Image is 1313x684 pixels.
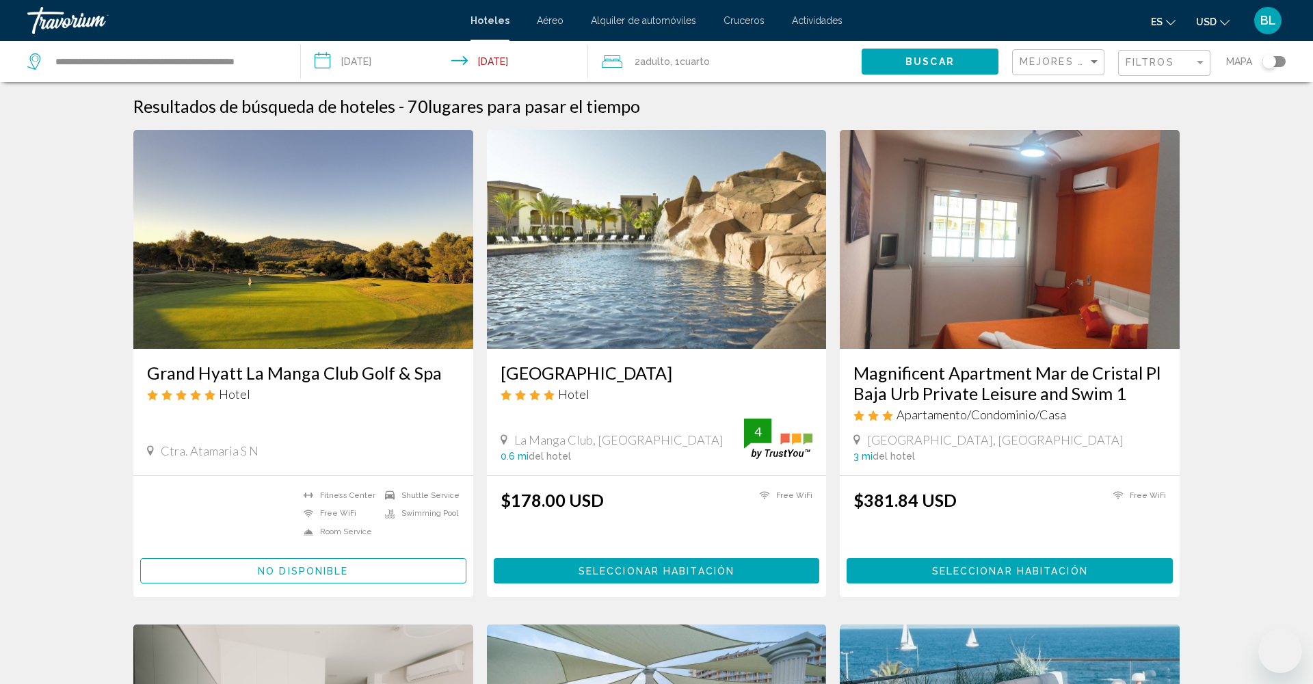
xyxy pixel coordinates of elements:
span: 2 [635,52,670,71]
button: Seleccionar habitación [494,558,820,583]
button: Buscar [862,49,998,74]
span: Apartamento/Condominio/Casa [897,407,1066,422]
iframe: Botón para iniciar la ventana de mensajería [1258,629,1302,673]
li: Swimming Pool [378,508,460,520]
span: Hotel [219,386,250,402]
span: 0.6 mi [501,451,529,462]
button: Filter [1118,49,1210,77]
a: Hoteles [470,15,509,26]
span: [GEOGRAPHIC_DATA], [GEOGRAPHIC_DATA] [867,432,1124,447]
a: Seleccionar habitación [847,562,1173,577]
li: Free WiFi [753,490,812,501]
span: Mapa [1226,52,1252,71]
span: La Manga Club, [GEOGRAPHIC_DATA] [514,432,724,447]
div: 4 [744,423,771,440]
li: Fitness Center [297,490,378,501]
span: Cuarto [680,56,710,67]
span: USD [1196,16,1217,27]
h1: Resultados de búsqueda de hoteles [133,96,395,116]
a: Magnificent Apartment Mar de Cristal Pl Baja Urb Private Leisure and Swim 1 [853,363,1166,404]
ins: $381.84 USD [853,490,957,510]
img: Hotel image [487,130,827,349]
button: Check-in date: Nov 21, 2025 Check-out date: Nov 24, 2025 [301,41,588,82]
ins: $178.00 USD [501,490,604,510]
a: Actividades [792,15,843,26]
span: Mejores descuentos [1020,56,1157,67]
span: Ctra. Atamaria S N [161,443,258,458]
span: es [1151,16,1163,27]
div: 4 star Hotel [501,386,813,402]
span: Hotel [558,386,589,402]
span: No disponible [258,566,348,577]
span: , 1 [670,52,710,71]
span: Seleccionar habitación [579,566,734,577]
span: del hotel [529,451,571,462]
button: Travelers: 2 adults, 0 children [588,41,862,82]
a: [GEOGRAPHIC_DATA] [501,363,813,383]
li: Room Service [297,526,378,538]
button: No disponible [140,558,466,583]
a: Travorium [27,7,457,34]
span: Buscar [905,57,955,68]
div: 5 star Hotel [147,386,460,402]
button: Toggle map [1252,55,1286,68]
button: User Menu [1250,6,1286,35]
span: Seleccionar habitación [932,566,1088,577]
img: Hotel image [133,130,473,349]
img: Hotel image [840,130,1180,349]
img: trustyou-badge.svg [744,419,812,459]
a: Alquiler de automóviles [591,15,696,26]
button: Change language [1151,12,1176,31]
li: Free WiFi [1106,490,1166,501]
mat-select: Sort by [1020,57,1100,68]
span: Filtros [1126,57,1174,68]
div: 3 star Apartment [853,407,1166,422]
li: Shuttle Service [378,490,460,501]
span: lugares para pasar el tiempo [428,96,640,116]
span: Adulto [640,56,670,67]
span: 3 mi [853,451,873,462]
li: Free WiFi [297,508,378,520]
a: Cruceros [724,15,765,26]
button: Seleccionar habitación [847,558,1173,583]
span: del hotel [873,451,915,462]
h2: 70 [408,96,640,116]
a: Aéreo [537,15,563,26]
a: Seleccionar habitación [494,562,820,577]
span: BL [1260,14,1276,27]
button: Change currency [1196,12,1230,31]
span: - [399,96,404,116]
a: No disponible [140,562,466,577]
a: Grand Hyatt La Manga Club Golf & Spa [147,363,460,383]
